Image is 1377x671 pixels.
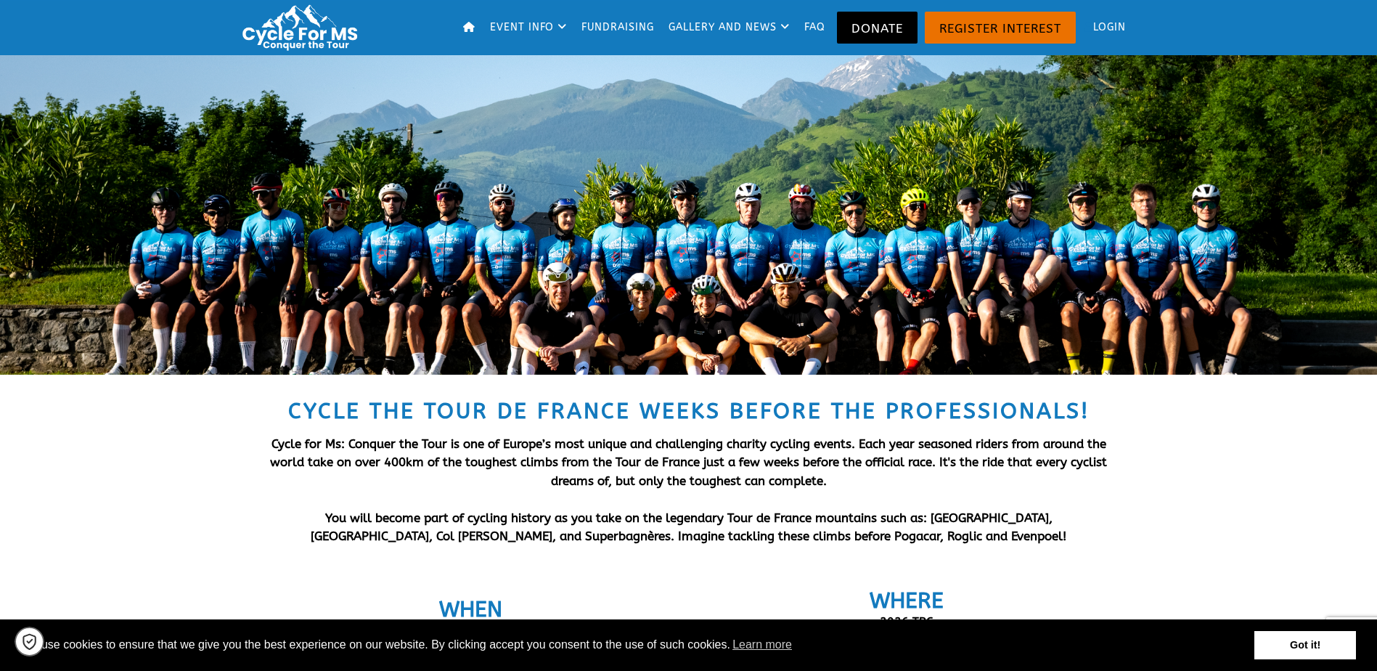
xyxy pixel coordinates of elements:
a: Register Interest [925,12,1076,44]
span: We use cookies to ensure that we give you the best experience on our website. By clicking accept ... [21,634,1254,656]
span: Cycle the Tour de France weeks before the professionals! [288,398,1090,424]
strong: You will become part of cycling history as you take on the legendary Tour de France mountains suc... [311,511,1066,544]
span: WHERE [870,587,944,614]
a: dismiss cookie message [1254,631,1356,660]
span: 2026 TBC [880,615,933,629]
span: WHEN [439,596,502,622]
a: learn more about cookies [730,634,794,656]
img: Cycle for MS: Conquer the Tour [237,3,369,52]
a: Login [1079,4,1132,52]
a: Donate [837,12,918,44]
span: Cycle for Ms: Conquer the Tour is one of Europe’s most unique and challenging charity cycling eve... [270,436,1107,488]
a: Cookie settings [15,627,44,656]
